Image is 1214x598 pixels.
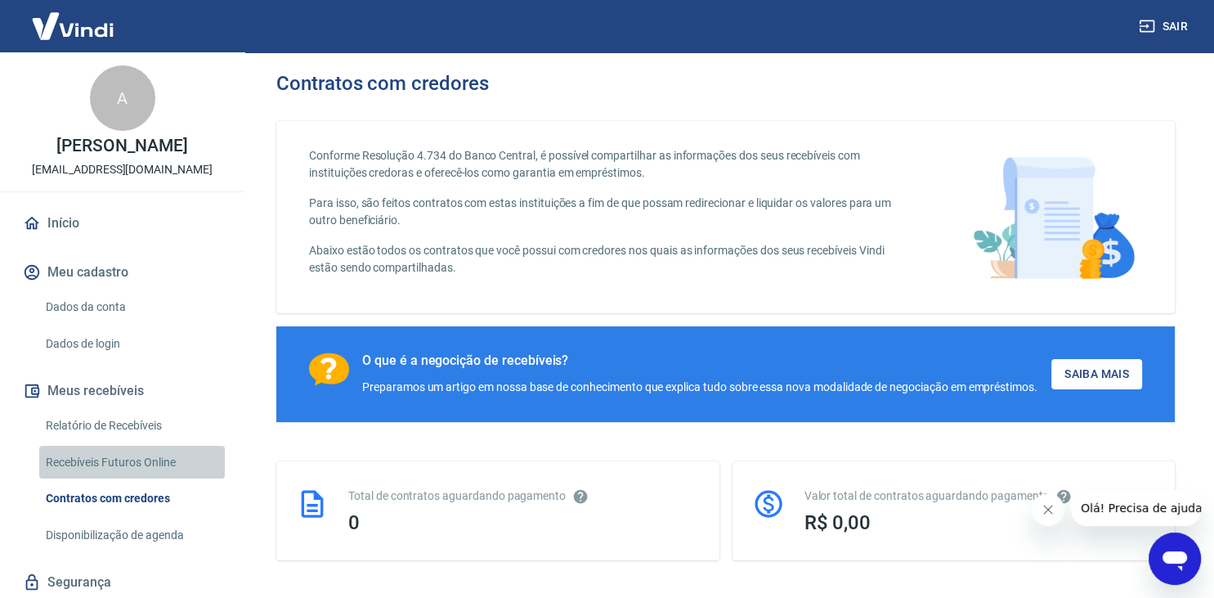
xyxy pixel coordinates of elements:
[39,519,225,552] a: Disponibilização de agenda
[804,511,871,534] span: R$ 0,00
[362,379,1037,396] div: Preparamos um artigo em nossa base de conhecimento que explica tudo sobre essa nova modalidade de...
[39,482,225,515] a: Contratos com credores
[32,161,213,178] p: [EMAIL_ADDRESS][DOMAIN_NAME]
[348,511,700,534] div: 0
[276,72,489,95] h3: Contratos com credores
[1149,533,1201,585] iframe: Botão para abrir a janela de mensagens
[309,147,892,182] p: Conforme Resolução 4.734 do Banco Central, é possível compartilhar as informações dos seus recebí...
[20,205,225,241] a: Início
[804,488,1156,505] div: Valor total de contratos aguardando pagamento
[309,195,892,229] p: Para isso, são feitos contratos com estas instituições a fim de que possam redirecionar e liquida...
[1032,493,1064,526] iframe: Fechar mensagem
[1051,359,1142,389] a: Saiba Mais
[90,65,155,131] div: A
[965,147,1142,287] img: main-image.9f1869c469d712ad33ce.png
[39,446,225,479] a: Recebíveis Futuros Online
[56,137,187,155] p: [PERSON_NAME]
[39,327,225,361] a: Dados de login
[1136,11,1194,42] button: Sair
[309,242,892,277] p: Abaixo estão todos os contratos que você possui com credores nos quais as informações dos seus re...
[20,254,225,290] button: Meu cadastro
[348,488,700,505] div: Total de contratos aguardando pagamento
[39,409,225,443] a: Relatório de Recebíveis
[20,373,225,409] button: Meus recebíveis
[1055,488,1072,505] svg: O valor comprometido não se refere a pagamentos pendentes na Vindi e sim como garantia a outras i...
[572,488,589,505] svg: Esses contratos não se referem à Vindi, mas sim a outras instituições.
[10,11,137,25] span: Olá! Precisa de ajuda?
[309,353,349,386] img: Ícone com um ponto de interrogação.
[20,1,126,51] img: Vindi
[1071,490,1201,526] iframe: Mensagem da empresa
[362,353,1037,369] div: O que é a negocição de recebíveis?
[39,290,225,324] a: Dados da conta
